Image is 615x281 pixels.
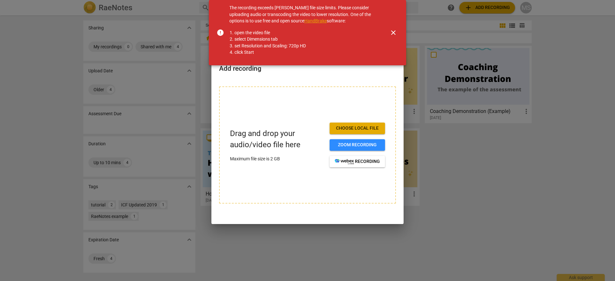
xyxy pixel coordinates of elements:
[304,18,327,23] a: HandBrake
[335,158,380,165] span: recording
[234,36,373,43] li: select Dimensions tab
[330,123,385,134] button: Choose local file
[330,139,385,151] button: Zoom recording
[230,128,324,150] p: Drag and drop your audio/video file here
[335,142,380,148] span: Zoom recording
[230,156,324,162] p: Maximum file size is 2 GB
[330,156,385,167] button: recording
[234,29,373,36] li: open the video file
[219,65,396,73] h2: Add recording
[234,49,373,56] li: click Start
[386,25,401,40] button: Close
[217,29,224,36] span: error
[389,29,397,36] span: close
[335,125,380,132] span: Choose local file
[229,4,378,61] div: The recording exceeds [PERSON_NAME] file size limits. Please consider uploading audio or transcod...
[234,43,373,49] li: set Resolution and Scaling: 720p HD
